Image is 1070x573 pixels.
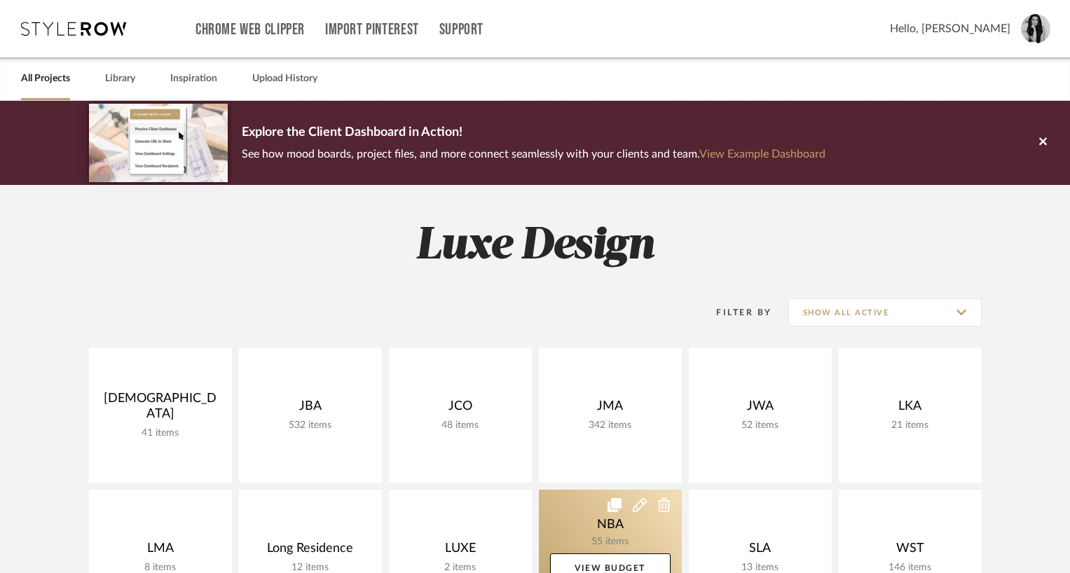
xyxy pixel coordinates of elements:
[400,541,521,562] div: LUXE
[89,104,228,181] img: d5d033c5-7b12-40c2-a960-1ecee1989c38.png
[250,399,371,420] div: JBA
[105,69,135,88] a: Library
[170,69,217,88] a: Inspiration
[252,69,317,88] a: Upload History
[550,420,671,432] div: 342 items
[700,541,821,562] div: SLA
[850,420,970,432] div: 21 items
[550,399,671,420] div: JMA
[31,220,1040,272] h2: Luxe Design
[100,541,221,562] div: LMA
[100,427,221,439] div: 41 items
[699,149,825,160] a: View Example Dashboard
[700,399,821,420] div: JWA
[850,541,970,562] div: WST
[21,69,70,88] a: All Projects
[196,24,305,36] a: Chrome Web Clipper
[400,399,521,420] div: JCO
[242,122,825,144] p: Explore the Client Dashboard in Action!
[325,24,419,36] a: Import Pinterest
[699,305,772,319] div: Filter By
[1021,14,1050,43] img: avatar
[700,420,821,432] div: 52 items
[850,399,970,420] div: LKA
[250,541,371,562] div: Long Residence
[400,420,521,432] div: 48 items
[100,391,221,427] div: [DEMOGRAPHIC_DATA]
[242,144,825,164] p: See how mood boards, project files, and more connect seamlessly with your clients and team.
[890,20,1010,37] span: Hello, [PERSON_NAME]
[439,24,483,36] a: Support
[250,420,371,432] div: 532 items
